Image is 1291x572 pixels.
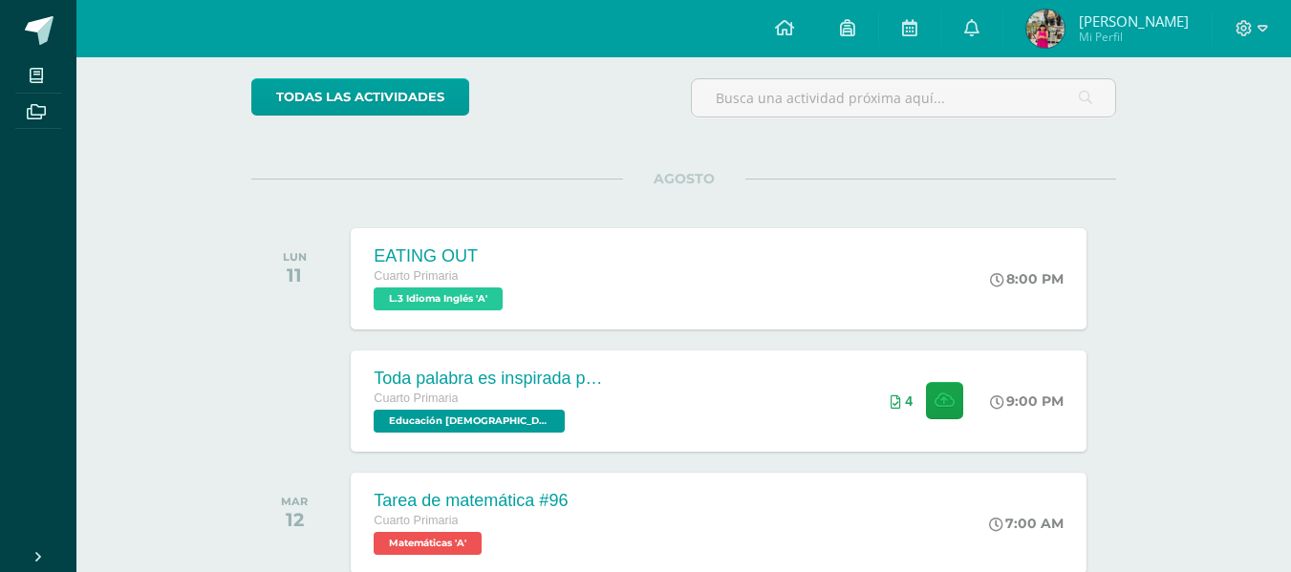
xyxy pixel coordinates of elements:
span: Cuarto Primaria [374,269,458,283]
input: Busca una actividad próxima aquí... [692,79,1115,117]
div: EATING OUT [374,246,507,266]
div: 8:00 PM [990,270,1064,287]
div: Archivos entregados [891,393,913,409]
div: Toda palabra es inspirada por [DEMOGRAPHIC_DATA] [374,369,603,389]
span: Mi Perfil [1079,29,1189,45]
span: Cuarto Primaria [374,514,458,527]
span: Educación Cristiana 'A' [374,410,565,433]
span: 4 [905,393,913,409]
div: MAR [281,495,308,508]
div: 7:00 AM [989,515,1064,532]
a: todas las Actividades [251,78,469,116]
span: L.3 Idioma Inglés 'A' [374,287,503,310]
div: 11 [283,264,307,286]
img: 3d0f277e88aff7c03d9399944ba0cf31.png [1026,10,1065,48]
div: 12 [281,508,308,531]
span: AGOSTO [623,170,745,187]
span: [PERSON_NAME] [1079,11,1189,31]
span: Matemáticas 'A' [374,532,482,555]
span: Cuarto Primaria [374,392,458,405]
div: Tarea de matemática #96 [374,491,568,511]
div: LUN [283,250,307,264]
div: 9:00 PM [990,392,1064,410]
